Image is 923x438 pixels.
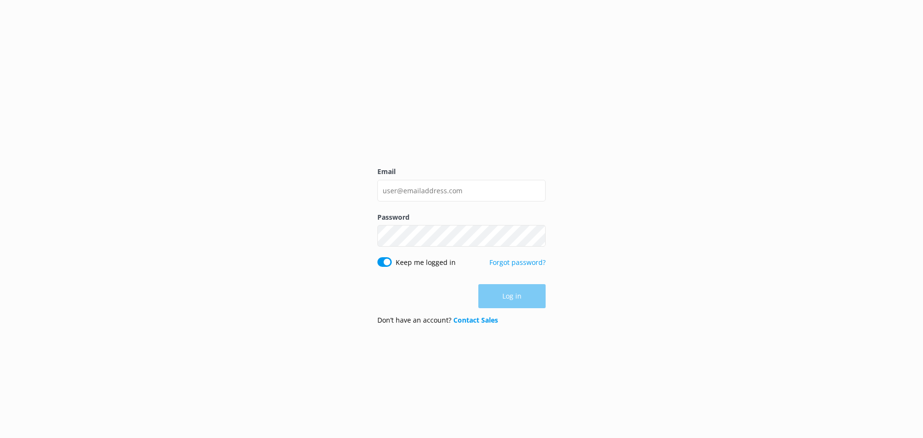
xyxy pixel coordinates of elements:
label: Password [377,212,546,223]
a: Forgot password? [489,258,546,267]
label: Email [377,166,546,177]
input: user@emailaddress.com [377,180,546,201]
button: Show password [526,226,546,246]
label: Keep me logged in [396,257,456,268]
a: Contact Sales [453,315,498,325]
p: Don’t have an account? [377,315,498,325]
